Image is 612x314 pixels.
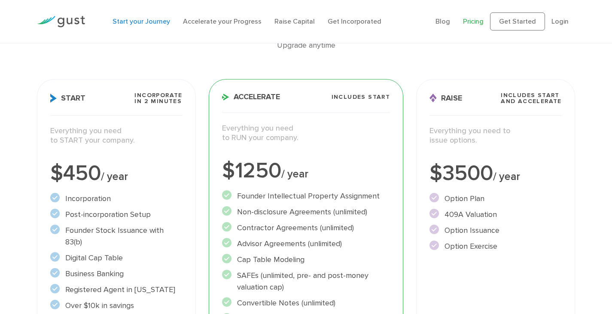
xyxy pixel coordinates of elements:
span: / year [493,170,520,183]
p: Everything you need to RUN your company. [222,124,390,143]
span: / year [281,168,308,180]
li: Option Exercise [429,241,561,252]
span: Includes START and ACCELERATE [501,92,562,104]
img: Accelerate Icon [222,94,229,101]
a: Raise Capital [274,17,315,25]
li: Option Issuance [429,225,561,236]
a: Blog [435,17,450,25]
a: Get Incorporated [328,17,381,25]
span: Accelerate [222,93,280,101]
span: / year [101,170,128,183]
div: $1250 [222,160,390,182]
span: Start [50,94,85,103]
img: Raise Icon [429,94,437,103]
li: Digital Cap Table [50,252,182,264]
li: Cap Table Modeling [222,254,390,265]
li: Over $10k in savings [50,300,182,311]
li: Post-incorporation Setup [50,209,182,220]
a: Start your Journey [113,17,170,25]
li: Option Plan [429,193,561,204]
li: Advisor Agreements (unlimited) [222,238,390,250]
li: SAFEs (unlimited, pre- and post-money valuation cap) [222,270,390,293]
li: Convertible Notes (unlimited) [222,297,390,309]
a: Accelerate your Progress [183,17,262,25]
li: 409A Valuation [429,209,561,220]
li: Founder Stock Issuance with 83(b) [50,225,182,248]
span: Incorporate in 2 Minutes [134,92,182,104]
p: Everything you need to issue options. [429,126,561,146]
a: Pricing [463,17,484,25]
li: Contractor Agreements (unlimited) [222,222,390,234]
div: $450 [50,163,182,184]
div: Upgrade anytime [37,40,575,52]
li: Non-disclosure Agreements (unlimited) [222,206,390,218]
img: Start Icon X2 [50,94,57,103]
a: Get Started [490,12,545,30]
p: Everything you need to START your company. [50,126,182,146]
div: $3500 [429,163,561,184]
li: Incorporation [50,193,182,204]
li: Founder Intellectual Property Assignment [222,190,390,202]
span: Includes START [332,94,390,100]
img: Gust Logo [37,16,85,27]
a: Login [551,17,569,25]
span: Raise [429,94,462,103]
li: Registered Agent in [US_STATE] [50,284,182,296]
li: Business Banking [50,268,182,280]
